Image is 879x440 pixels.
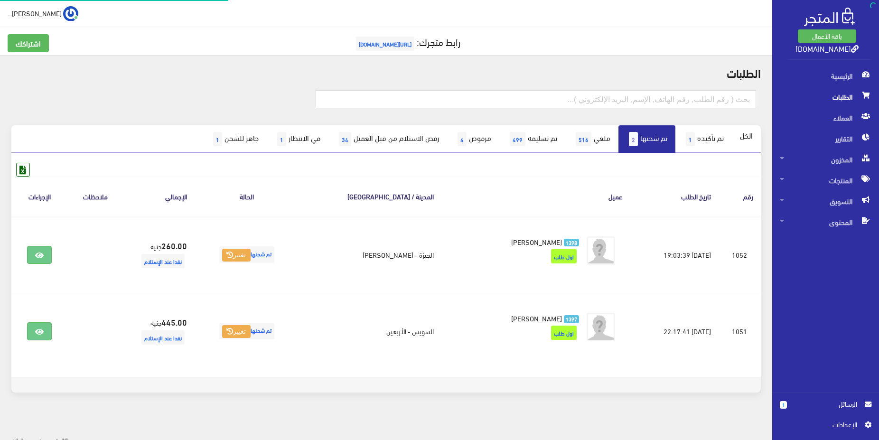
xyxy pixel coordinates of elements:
[629,132,638,146] span: 2
[161,239,187,252] strong: 260.00
[719,177,761,216] th: رقم
[203,125,267,153] a: جاهز للشحن1
[161,316,187,328] strong: 445.00
[772,149,879,170] a: المخزون
[219,246,274,263] span: تم شحنها
[441,177,630,216] th: عميل
[123,216,195,293] td: جنيه
[219,323,274,339] span: تم شحنها
[63,6,78,21] img: ...
[795,41,859,55] a: [DOMAIN_NAME]
[719,293,761,369] td: 1051
[299,177,441,216] th: المدينة / [GEOGRAPHIC_DATA]
[213,132,222,146] span: 1
[587,313,615,341] img: avatar.png
[686,132,695,146] span: 1
[511,235,562,248] span: [PERSON_NAME]
[618,125,675,153] a: تم شحنها2
[141,330,185,345] span: نقدا عند الإستلام
[630,293,718,369] td: [DATE] 22:17:41
[772,170,879,191] a: المنتجات
[316,90,756,108] input: بحث ( رقم الطلب, رقم الهاتف, الإسم, البريد اﻹلكتروني )...
[780,149,871,170] span: المخزون
[780,399,871,419] a: 1 الرسائل
[780,419,871,434] a: اﻹعدادات
[798,29,856,43] a: باقة الأعمال
[123,177,195,216] th: اﻹجمالي
[123,293,195,369] td: جنيه
[447,125,499,153] a: مرفوض4
[356,37,414,51] span: [URL][DOMAIN_NAME]
[499,125,565,153] a: تم تسليمه499
[719,216,761,293] td: 1052
[510,132,525,146] span: 499
[457,313,579,323] a: 1397 [PERSON_NAME]
[458,132,467,146] span: 4
[565,125,618,153] a: ملغي516
[457,236,579,247] a: 1398 [PERSON_NAME]
[772,66,879,86] a: الرئيسية
[780,66,871,86] span: الرئيسية
[551,249,577,263] span: اول طلب
[772,128,879,149] a: التقارير
[795,399,857,409] span: الرسائل
[587,236,615,265] img: avatar.png
[141,254,185,268] span: نقدا عند الإستلام
[222,325,250,338] button: تغيير
[67,177,123,216] th: ملاحظات
[195,177,299,216] th: الحالة
[630,177,718,216] th: تاريخ الطلب
[277,132,286,146] span: 1
[804,8,855,26] img: .
[630,216,718,293] td: [DATE] 19:03:39
[8,34,49,52] a: اشتراكك
[576,132,591,146] span: 516
[354,33,460,50] a: رابط متجرك:[URL][DOMAIN_NAME]
[551,326,577,340] span: اول طلب
[772,107,879,128] a: العملاء
[8,7,62,19] span: [PERSON_NAME]...
[787,419,857,430] span: اﻹعدادات
[780,401,787,409] span: 1
[780,128,871,149] span: التقارير
[780,191,871,212] span: التسويق
[267,125,328,153] a: في الانتظار1
[11,177,67,216] th: الإجراءات
[339,132,351,146] span: 34
[732,125,761,145] a: الكل
[772,212,879,233] a: المحتوى
[772,86,879,107] a: الطلبات
[328,125,447,153] a: رفض الاستلام من قبل العميل34
[564,315,580,323] span: 1397
[8,6,78,21] a: ... [PERSON_NAME]...
[780,170,871,191] span: المنتجات
[511,311,562,325] span: [PERSON_NAME]
[564,239,580,247] span: 1398
[780,212,871,233] span: المحتوى
[780,86,871,107] span: الطلبات
[675,125,732,153] a: تم تأكيده1
[299,216,441,293] td: الجيزة - [PERSON_NAME]
[780,107,871,128] span: العملاء
[222,249,250,262] button: تغيير
[299,293,441,369] td: السويس - الأربعين
[11,66,761,79] h2: الطلبات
